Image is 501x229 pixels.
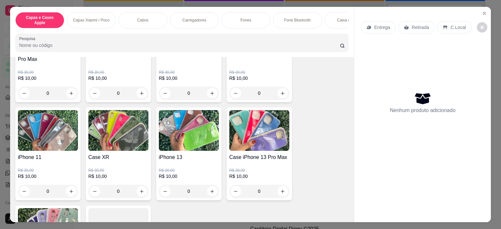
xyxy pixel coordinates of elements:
p: R$ 10,00 [88,173,148,179]
p: R$ 10,00 [18,173,78,179]
p: C.Local [450,24,466,31]
p: R$ 30,00 [229,70,289,75]
p: Entrega [374,24,390,31]
p: Carregadores [182,18,206,23]
p: R$ 30,00 [159,70,219,75]
img: product-image [88,110,148,151]
h4: Case XR [88,153,148,161]
h4: Case iPhone 13 Pro Max [229,153,289,161]
p: Capas Xiaomi / Poco [73,18,110,23]
p: R$ 10,00 [18,75,78,81]
p: R$ 30,00 [159,168,219,173]
p: Cabos [137,18,148,23]
p: R$ 30,00 [229,168,289,173]
button: decrease-product-quantity [477,22,487,33]
p: Fone Bluetooth [284,18,311,23]
p: Caixa de som [337,18,361,23]
h4: iPhone 11 [18,153,78,161]
img: product-image [159,110,219,151]
p: R$ 30,00 [18,70,78,75]
button: Close [479,8,490,19]
p: R$ 10,00 [229,75,289,81]
p: Nenhum produto adicionado [390,107,455,114]
p: R$ 10,00 [229,173,289,179]
p: Capas e Cases Apple [21,15,59,25]
p: R$ 30,00 [18,168,78,173]
input: Pesquisa [19,42,340,49]
label: Pesquisa [19,36,38,41]
img: product-image [18,110,78,151]
p: Fones [240,18,251,23]
p: R$ 10,00 [159,75,219,81]
p: R$ 10,00 [159,173,219,179]
p: R$ 30,00 [88,168,148,173]
img: product-image [229,110,289,151]
p: Retirada [412,24,429,31]
p: R$ 30,00 [88,70,148,75]
h4: iPhone 13 [159,153,219,161]
p: R$ 10,00 [88,75,148,81]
